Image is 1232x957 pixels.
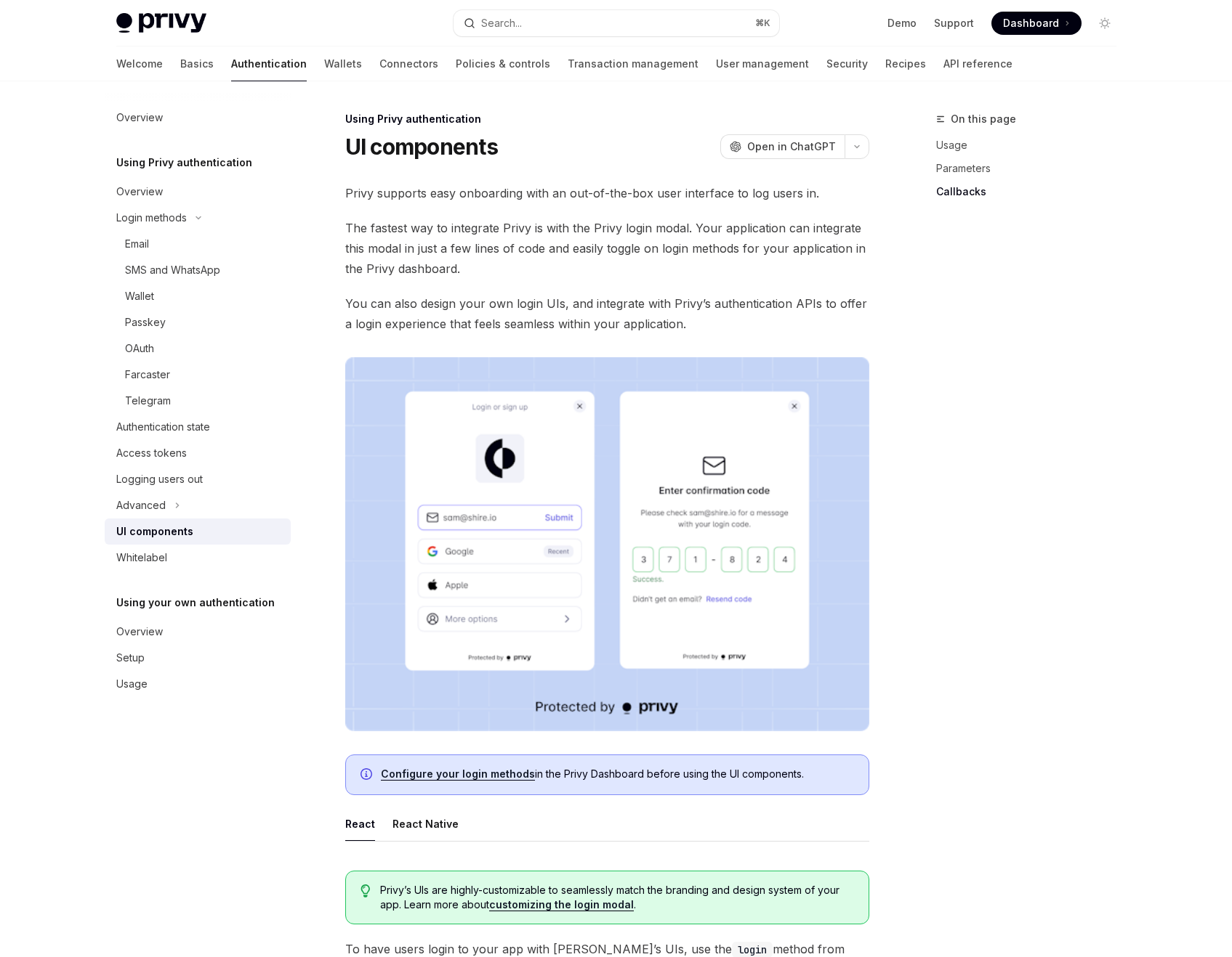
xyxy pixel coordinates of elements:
div: Logging users out [116,471,203,488]
a: Passkey [105,309,291,335]
div: Access tokens [116,444,187,462]
div: Usage [116,675,148,693]
a: Configure your login methods [381,767,535,781]
button: Toggle dark mode [1093,12,1116,35]
a: Email [105,231,291,257]
div: Overview [116,623,163,640]
a: Overview [105,619,291,645]
a: Wallets [324,46,362,81]
div: Authentication state [116,418,210,436]
div: Overview [116,183,163,200]
div: Search... [481,15,522,32]
div: Login methods [116,209,187,227]
a: Access tokens [105,440,291,466]
a: Authentication state [105,414,291,440]
a: Telegram [105,388,291,414]
a: Recipes [885,46,926,81]
a: Callbacks [936,180,1128,203]
a: Policies & controls [456,46,550,81]
div: Advanced [116,497,166,514]
a: Demo [887,16,917,30]
button: Login methods [105,205,291,231]
div: Setup [116,649,145,667]
svg: Tip [361,884,371,897]
h1: UI components [345,134,498,160]
span: You can also design your own login UIs, and integrate with Privy’s authentication APIs to offer a... [345,293,869,334]
span: The fastest way to integrate Privy is with the Privy login modal. Your application can integrate ... [345,218,869,279]
svg: Info [361,768,375,783]
a: Welcome [116,46,163,81]
a: Basics [180,46,214,81]
div: Overview [116,109,163,126]
div: Whitelabel [116,549,167,566]
a: Farcaster [105,362,291,388]
h5: Using your own authentication [116,594,275,611]
a: API reference [943,46,1012,81]
a: Overview [105,179,291,205]
img: light logo [116,13,206,33]
img: images/Onboard.png [345,357,869,731]
a: Usage [936,134,1128,157]
div: Telegram [125,392,171,410]
a: Transaction management [568,46,698,81]
a: Wallet [105,283,291,309]
a: Setup [105,645,291,671]
a: Usage [105,671,291,697]
a: SMS and WhatsApp [105,257,291,283]
span: Dashboard [1003,16,1059,30]
a: Overview [105,105,291,131]
span: in the Privy Dashboard before using the UI components. [381,767,854,781]
a: Logging users out [105,466,291,492]
a: Security [826,46,868,81]
div: SMS and WhatsApp [125,261,220,279]
span: Privy supports easy onboarding with an out-of-the-box user interface to log users in. [345,183,869,203]
a: Authentication [231,46,307,81]
a: UI components [105,518,291,545]
a: Whitelabel [105,545,291,571]
a: Dashboard [991,12,1082,35]
div: Farcaster [125,366,170,383]
a: OAuth [105,335,291,362]
a: Support [934,16,974,30]
a: Parameters [936,157,1128,180]
span: On this page [951,110,1016,128]
span: Privy’s UIs are highly-customizable to seamlessly match the branding and design system of your ap... [380,883,853,912]
button: React [345,807,375,841]
span: Open in ChatGPT [747,139,836,154]
div: Email [125,235,149,253]
button: React Native [392,807,459,841]
a: User management [716,46,809,81]
div: UI components [116,523,193,540]
div: Wallet [125,288,154,305]
span: ⌘ K [755,17,770,29]
div: Using Privy authentication [345,112,869,126]
a: customizing the login modal [489,898,634,911]
div: Passkey [125,314,166,331]
button: Open in ChatGPT [720,134,845,159]
div: OAuth [125,340,154,357]
button: Search...⌘K [454,10,779,36]
button: Advanced [105,492,291,518]
a: Connectors [379,46,438,81]
h5: Using Privy authentication [116,154,252,171]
